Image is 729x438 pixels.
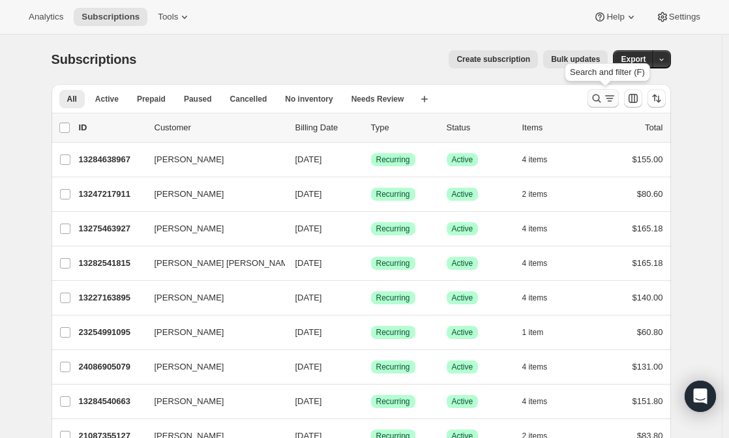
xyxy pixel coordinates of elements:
button: 4 items [522,254,562,272]
span: All [67,94,77,104]
span: No inventory [285,94,333,104]
span: 4 items [522,258,548,269]
p: 24086905079 [79,360,144,373]
span: Recurring [376,362,410,372]
span: [DATE] [295,189,322,199]
button: [PERSON_NAME] [147,322,277,343]
span: Active [95,94,119,104]
button: 2 items [522,185,562,203]
button: Subscriptions [74,8,147,26]
span: Help [606,12,624,22]
span: Active [452,327,473,338]
span: Tools [158,12,178,22]
button: Sort the results [647,89,666,108]
span: [DATE] [295,327,322,337]
p: Customer [155,121,285,134]
span: 4 items [522,224,548,234]
button: 4 items [522,392,562,411]
button: [PERSON_NAME] [147,184,277,205]
span: [PERSON_NAME] [155,360,224,373]
p: 23254991095 [79,326,144,339]
span: $155.00 [632,154,663,164]
div: Open Intercom Messenger [685,381,716,412]
span: Active [452,396,473,407]
span: [PERSON_NAME] [155,291,224,304]
span: [PERSON_NAME] [155,153,224,166]
div: 13284638967[PERSON_NAME][DATE]SuccessRecurringSuccessActive4 items$155.00 [79,151,663,169]
button: Create subscription [449,50,538,68]
div: 13284540663[PERSON_NAME][DATE]SuccessRecurringSuccessActive4 items$151.80 [79,392,663,411]
p: 13275463927 [79,222,144,235]
span: $140.00 [632,293,663,302]
span: Recurring [376,154,410,165]
span: Active [452,293,473,303]
span: [PERSON_NAME] [155,222,224,235]
span: 4 items [522,362,548,372]
button: [PERSON_NAME] [147,287,277,308]
button: [PERSON_NAME] [PERSON_NAME] [147,253,277,274]
span: Recurring [376,293,410,303]
p: ID [79,121,144,134]
button: 1 item [522,323,558,342]
span: [DATE] [295,224,322,233]
span: Subscriptions [52,52,137,66]
span: Recurring [376,258,410,269]
span: Active [452,154,473,165]
span: 1 item [522,327,544,338]
span: Active [452,362,473,372]
button: Bulk updates [543,50,608,68]
div: 13282541815[PERSON_NAME] [PERSON_NAME][DATE]SuccessRecurringSuccessActive4 items$165.18 [79,254,663,272]
span: [PERSON_NAME] [PERSON_NAME] [155,257,296,270]
span: $80.60 [637,189,663,199]
button: Help [586,8,645,26]
button: Export [613,50,653,68]
button: Tools [150,8,199,26]
span: $151.80 [632,396,663,406]
button: Customize table column order and visibility [624,89,642,108]
span: Bulk updates [551,54,600,65]
span: Export [621,54,646,65]
span: $165.18 [632,224,663,233]
button: 4 items [522,289,562,307]
span: $131.00 [632,362,663,372]
span: 4 items [522,293,548,303]
div: IDCustomerBilling DateTypeStatusItemsTotal [79,121,663,134]
div: 13227163895[PERSON_NAME][DATE]SuccessRecurringSuccessActive4 items$140.00 [79,289,663,307]
p: Status [447,121,512,134]
p: 13282541815 [79,257,144,270]
span: Paused [184,94,212,104]
div: 23254991095[PERSON_NAME][DATE]SuccessRecurringSuccessActive1 item$60.80 [79,323,663,342]
span: $165.18 [632,258,663,268]
button: 4 items [522,151,562,169]
p: Total [645,121,662,134]
button: [PERSON_NAME] [147,218,277,239]
span: [DATE] [295,154,322,164]
span: Needs Review [351,94,404,104]
span: Recurring [376,224,410,234]
div: 24086905079[PERSON_NAME][DATE]SuccessRecurringSuccessActive4 items$131.00 [79,358,663,376]
button: Analytics [21,8,71,26]
span: Prepaid [137,94,166,104]
div: 13275463927[PERSON_NAME][DATE]SuccessRecurringSuccessActive4 items$165.18 [79,220,663,238]
button: Settings [648,8,708,26]
div: Items [522,121,588,134]
p: 13247217911 [79,188,144,201]
p: 13284540663 [79,395,144,408]
button: [PERSON_NAME] [147,357,277,377]
button: [PERSON_NAME] [147,149,277,170]
span: Active [452,189,473,199]
span: [PERSON_NAME] [155,326,224,339]
span: Active [452,258,473,269]
span: $60.80 [637,327,663,337]
span: Cancelled [230,94,267,104]
span: 2 items [522,189,548,199]
span: Recurring [376,327,410,338]
span: [DATE] [295,396,322,406]
div: Type [371,121,436,134]
button: [PERSON_NAME] [147,391,277,412]
button: Create new view [414,90,435,108]
span: 4 items [522,396,548,407]
span: Active [452,224,473,234]
span: [DATE] [295,258,322,268]
span: [DATE] [295,293,322,302]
